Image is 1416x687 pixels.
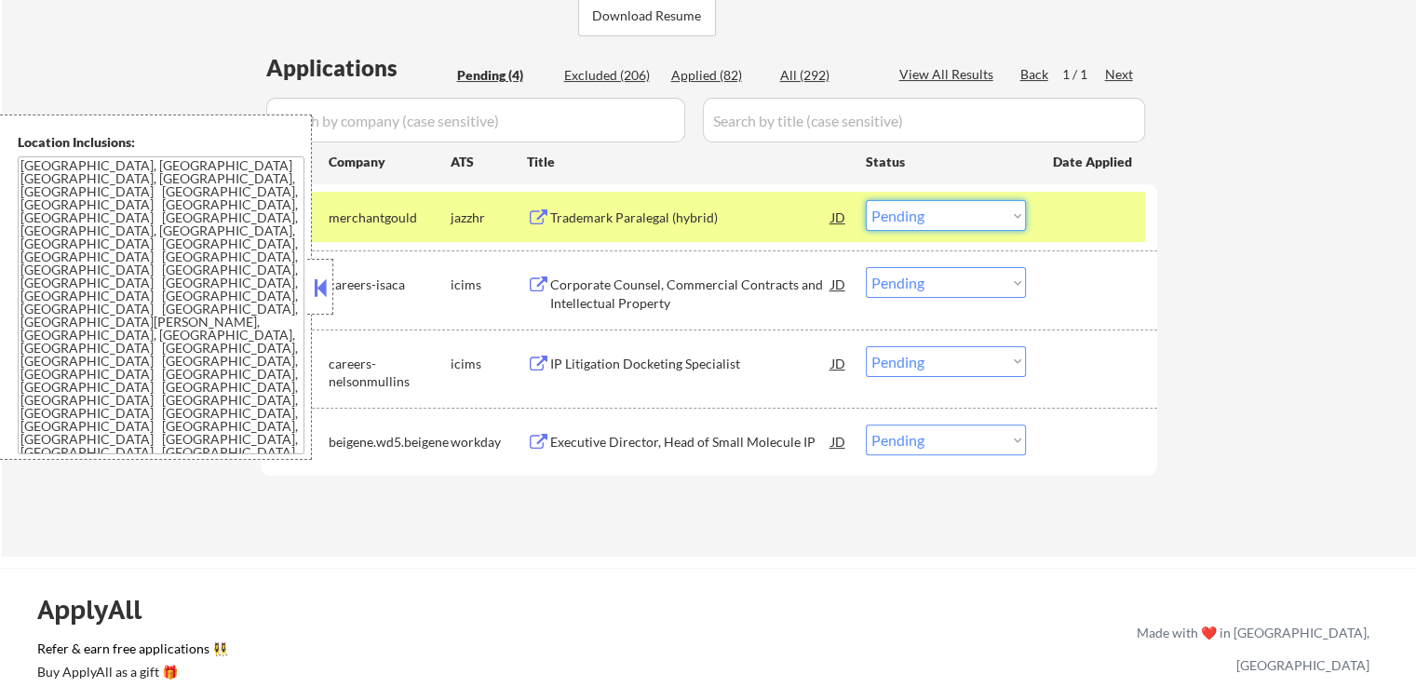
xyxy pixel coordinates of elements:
div: Buy ApplyAll as a gift 🎁 [37,666,223,679]
div: View All Results [899,65,999,84]
input: Search by company (case sensitive) [266,98,685,142]
div: Pending (4) [457,66,550,85]
input: Search by title (case sensitive) [703,98,1145,142]
a: Refer & earn free applications 👯‍♀️ [37,642,748,662]
div: icims [451,355,527,373]
div: Date Applied [1053,153,1135,171]
div: Title [527,153,848,171]
div: Made with ❤️ in [GEOGRAPHIC_DATA], [GEOGRAPHIC_DATA] [1129,616,1369,681]
div: JD [829,267,848,301]
div: Next [1105,65,1135,84]
div: merchantgould [329,209,451,227]
div: Location Inclusions: [18,133,304,152]
div: Status [866,144,1026,178]
div: All (292) [780,66,873,85]
div: Corporate Counsel, Commercial Contracts and Intellectual Property [550,276,831,312]
div: careers-nelsonmullins [329,355,451,391]
div: Executive Director, Head of Small Molecule IP [550,433,831,451]
div: Company [329,153,451,171]
div: icims [451,276,527,294]
div: 1 / 1 [1062,65,1105,84]
div: JD [829,346,848,380]
div: Applications [266,57,451,79]
div: IP Litigation Docketing Specialist [550,355,831,373]
div: ApplyAll [37,594,163,626]
div: JD [829,200,848,234]
div: Applied (82) [671,66,764,85]
div: Back [1020,65,1050,84]
div: careers-isaca [329,276,451,294]
a: Buy ApplyAll as a gift 🎁 [37,662,223,685]
div: JD [829,424,848,458]
div: workday [451,433,527,451]
div: jazzhr [451,209,527,227]
div: Trademark Paralegal (hybrid) [550,209,831,227]
div: beigene.wd5.beigene [329,433,451,451]
div: Excluded (206) [564,66,657,85]
div: ATS [451,153,527,171]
